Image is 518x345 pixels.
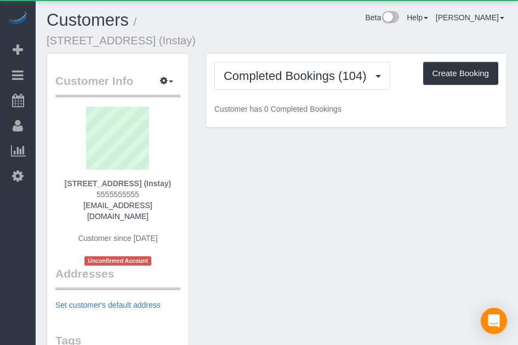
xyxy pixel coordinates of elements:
p: Customer has 0 Completed Bookings [214,104,498,114]
img: Automaid Logo [7,11,29,26]
a: Customers [47,10,129,30]
div: Open Intercom Messenger [481,308,507,334]
button: Create Booking [423,62,498,85]
a: [PERSON_NAME] [436,13,504,22]
strong: [STREET_ADDRESS] (Instay) [65,179,171,188]
legend: Customer Info [55,73,180,97]
span: 5555555555 [96,190,139,199]
a: Help [407,13,428,22]
button: Completed Bookings (104) [214,62,390,90]
span: Customer since [DATE] [78,234,157,243]
a: Beta [365,13,399,22]
a: [EMAIL_ADDRESS][DOMAIN_NAME] [83,201,152,221]
img: New interface [381,11,399,25]
span: Completed Bookings (104) [224,69,372,83]
span: Unconfirmed Account [84,256,151,266]
a: Set customer's default address [55,301,161,309]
